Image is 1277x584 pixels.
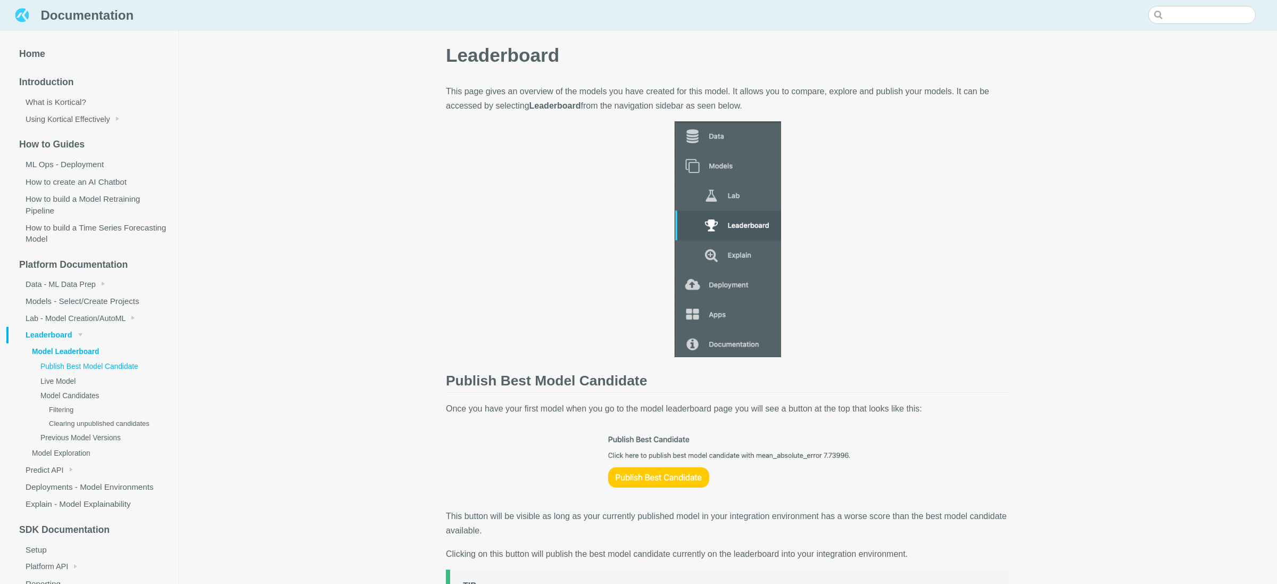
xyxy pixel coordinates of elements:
a: Leaderboard [6,327,178,343]
span: Documentation [40,6,134,24]
h1: Leaderboard [446,4,1010,67]
a: Publish Best Model Candidate [23,359,178,374]
span: Predict API [26,466,63,474]
span: Data - ML Data Prep [26,280,96,289]
a: Clearing unpublished candidates [32,417,178,431]
a: Documentation [13,6,134,26]
a: How to create an AI Chatbot [6,173,178,190]
a: Platform Documentation [6,254,178,276]
a: Model Leaderboard [15,343,178,359]
span: Lab - Model Creation/AutoML [26,314,126,323]
span: Platform Documentation [19,259,128,270]
a: How to build a Time Series Forecasting Model [6,219,178,248]
p: This button will be visible as long as your currently published model in your integration environ... [446,509,1010,538]
img: publish_best_model.73613d6c.png [595,424,861,498]
a: ML Ops - Deployment [6,156,178,173]
a: SDK Documentation [6,519,178,541]
a: Deployments - Model Environments [6,478,178,495]
a: Previous Model Versions [23,431,178,445]
span: Platform API [26,562,68,571]
a: Home [6,44,178,65]
a: Filtering [32,403,178,417]
a: Explain - Model Explainability [6,496,178,513]
a: How to Guides [6,134,178,156]
img: Documentation [13,6,31,24]
span: Using Kortical Effectively [26,115,110,124]
a: Platform API [6,558,178,575]
span: Leaderboard [26,331,72,339]
a: How to build a Model Retraining Pipeline [6,191,178,219]
p: Once you have your first model when you go to the model leaderboard page you will see a button at... [446,401,1010,416]
a: Setup [6,541,178,558]
a: Data - ML Data Prep [6,276,178,292]
p: This page gives an overview of the models you have created for this model. It allows you to compa... [446,84,1010,113]
a: What is Kortical? [6,94,178,111]
span: How to Guides [19,139,85,150]
a: Model Exploration [15,446,178,462]
h2: Publish Best Model Candidate [446,333,1010,392]
a: Models - Select/Create Projects [6,293,178,310]
p: Clicking on this button will publish the best model candidate currently on the leaderboard into y... [446,547,1010,561]
input: Search [1148,6,1256,24]
a: Live Model [23,374,178,389]
strong: Leaderboard [529,101,581,110]
a: Using Kortical Effectively [6,111,178,127]
span: SDK Documentation [19,524,110,535]
a: Lab - Model Creation/AutoML [6,310,178,326]
span: Introduction [19,77,74,87]
img: sidebar.ed4fcea2.png [675,121,781,357]
a: Predict API [6,462,178,478]
a: Model Candidates [23,389,178,403]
